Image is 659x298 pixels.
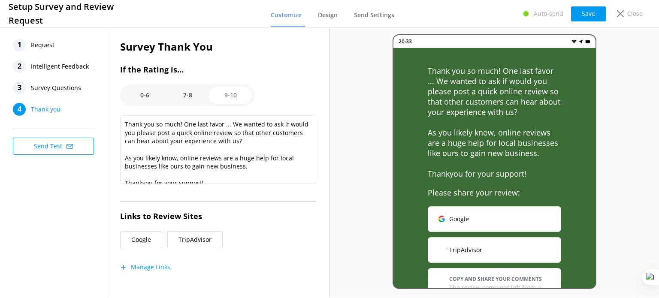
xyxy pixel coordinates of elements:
[578,39,583,44] img: near-me.png
[166,87,209,104] option: 7-8
[13,39,26,51] div: 1
[399,37,412,45] p: 20:33
[354,11,394,19] span: Send Settings
[428,237,561,263] button: TripAdvisor
[120,263,170,271] button: Manage Links
[318,11,338,19] span: Design
[120,231,162,248] button: Google
[123,87,166,104] option: 0-6
[428,187,561,198] p: Please share your review:
[428,206,561,232] button: Google
[31,60,89,73] span: Intelligent Feedback
[13,138,94,155] button: Send Test
[13,60,26,73] div: 2
[534,9,563,18] p: Auto-send
[120,210,316,223] h3: Links to Review Sites
[571,39,577,44] img: wifi.png
[571,6,606,21] button: Save
[167,231,223,248] button: TripAdvisor
[209,87,252,104] option: 9-10
[120,115,316,184] textarea: Thank you so much! One last favor ... We wanted to ask if would you please post a quick online re...
[31,103,60,116] span: Thank you
[31,39,54,51] span: Request
[428,66,561,179] p: Thank you so much! One last favor ... We wanted to ask if would you please post a quick online re...
[585,39,590,44] img: battery.png
[627,9,643,18] p: Close
[13,103,26,116] div: 4
[120,63,316,76] h3: If the Rating is...
[120,39,316,55] h2: Survey Thank You
[271,11,302,19] span: Customize
[13,81,26,94] div: 3
[31,81,81,94] span: Survey Questions
[449,275,542,283] p: Copy and share your comments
